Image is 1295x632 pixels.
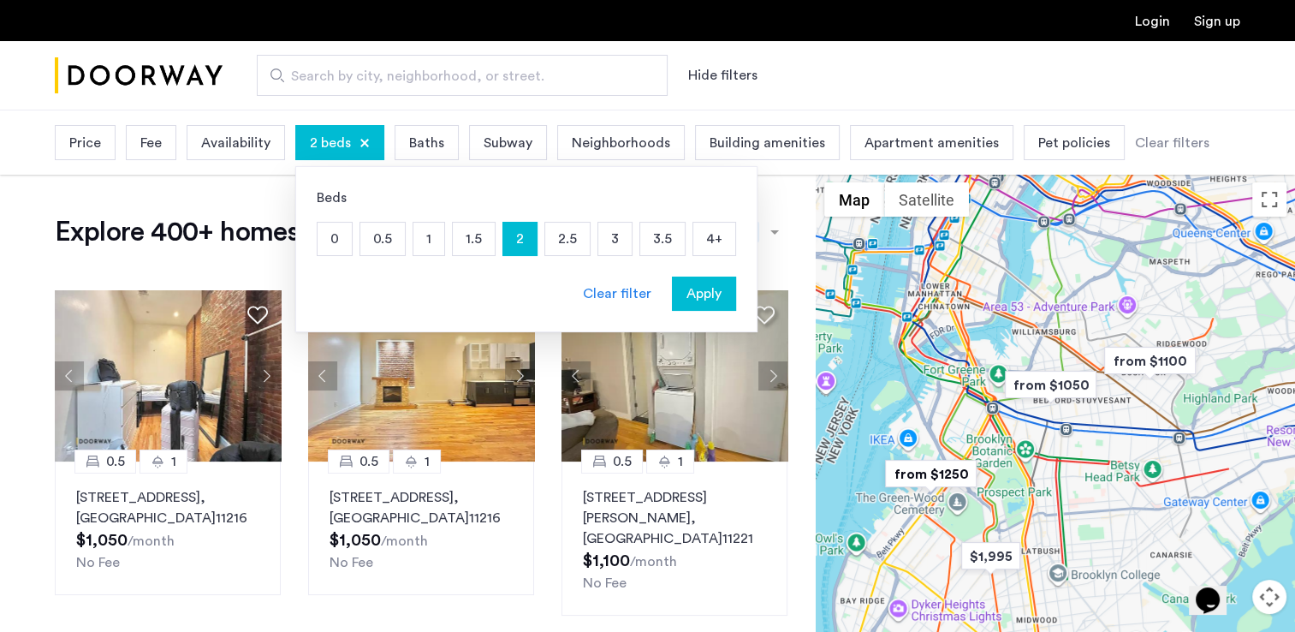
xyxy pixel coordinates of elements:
[257,55,668,96] input: Apartment Search
[503,223,537,255] p: 2
[598,223,632,255] p: 3
[545,223,590,255] p: 2.5
[201,133,270,153] span: Availability
[55,44,223,108] a: Cazamio Logo
[318,223,352,255] p: 0
[1189,563,1244,615] iframe: chat widget
[310,133,351,153] span: 2 beds
[1135,15,1170,28] a: Login
[453,223,495,255] p: 1.5
[409,133,444,153] span: Baths
[140,133,162,153] span: Fee
[1194,15,1240,28] a: Registration
[317,188,736,208] div: Beds
[413,223,444,255] p: 1
[693,223,735,255] p: 4+
[686,283,722,304] span: Apply
[710,133,825,153] span: Building amenities
[583,283,651,304] div: Clear filter
[484,133,532,153] span: Subway
[572,133,670,153] span: Neighborhoods
[291,66,620,86] span: Search by city, neighborhood, or street.
[672,277,736,311] button: button
[1135,133,1209,153] div: Clear filters
[69,133,101,153] span: Price
[640,223,685,255] p: 3.5
[55,44,223,108] img: logo
[864,133,999,153] span: Apartment amenities
[1038,133,1110,153] span: Pet policies
[688,65,757,86] button: Show or hide filters
[360,223,405,255] p: 0.5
